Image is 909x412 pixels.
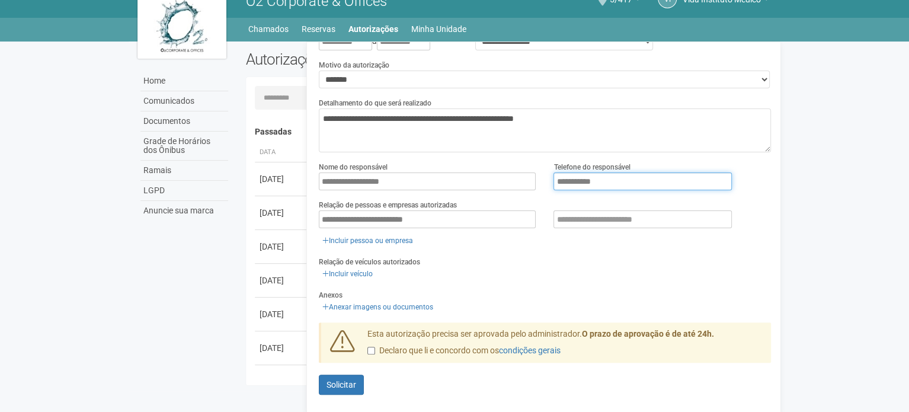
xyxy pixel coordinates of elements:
a: Incluir veículo [319,267,376,280]
a: Grade de Horários dos Ônibus [140,132,228,161]
div: [DATE] [260,376,303,388]
div: [DATE] [260,173,303,185]
div: [DATE] [260,342,303,354]
span: Solicitar [327,380,356,389]
button: Solicitar [319,375,364,395]
a: Chamados [248,21,289,37]
div: [DATE] [260,207,303,219]
h4: Passadas [255,127,763,136]
a: Documentos [140,111,228,132]
div: [DATE] [260,274,303,286]
strong: O prazo de aprovação é de até 24h. [582,329,714,338]
div: [DATE] [260,241,303,253]
a: Minha Unidade [411,21,466,37]
input: Declaro que li e concordo com oscondições gerais [367,347,375,354]
a: Reservas [302,21,335,37]
h2: Autorizações [246,50,500,68]
div: [DATE] [260,308,303,320]
label: Detalhamento do que será realizado [319,98,431,108]
a: LGPD [140,181,228,201]
a: Home [140,71,228,91]
label: Relação de veículos autorizados [319,257,420,267]
a: Anuncie sua marca [140,201,228,221]
label: Motivo da autorização [319,60,389,71]
a: Anexar imagens ou documentos [319,301,437,314]
label: Relação de pessoas e empresas autorizadas [319,200,457,210]
a: Comunicados [140,91,228,111]
div: Esta autorização precisa ser aprovada pelo administrador. [359,328,771,363]
a: Incluir pessoa ou empresa [319,234,417,247]
th: Data [255,143,308,162]
label: Declaro que li e concordo com os [367,345,561,357]
a: Autorizações [348,21,398,37]
a: Ramais [140,161,228,181]
label: Nome do responsável [319,162,388,173]
label: Telefone do responsável [553,162,630,173]
a: condições gerais [499,346,561,355]
label: Anexos [319,290,343,301]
